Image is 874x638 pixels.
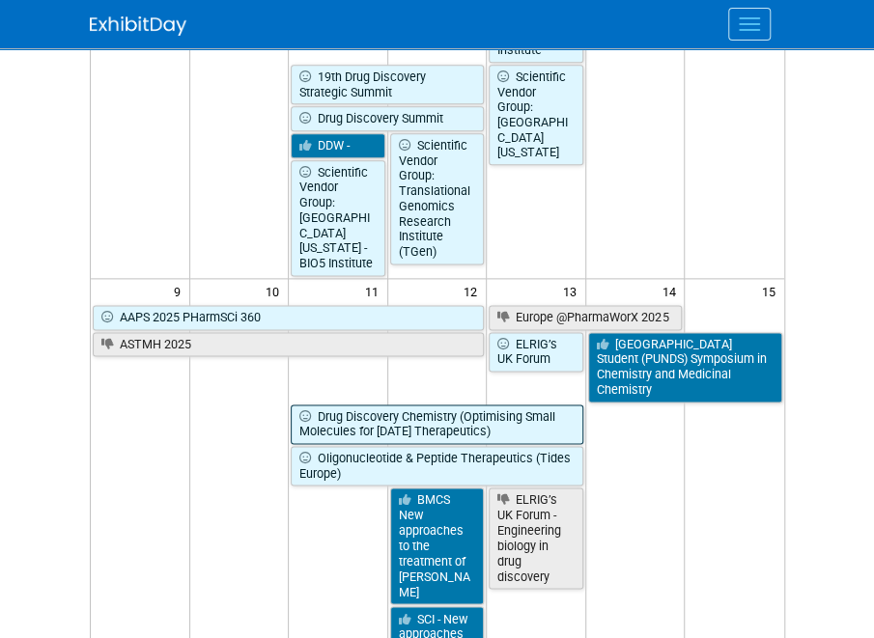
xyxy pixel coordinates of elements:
[588,332,782,402] a: [GEOGRAPHIC_DATA] Student (PUNDS) Symposium in Chemistry and Medicinal Chemistry
[390,133,485,264] a: Scientific Vendor Group: Translational Genomics Research Institute (TGen)
[728,8,771,41] button: Menu
[462,279,486,303] span: 12
[172,279,189,303] span: 9
[264,279,288,303] span: 10
[291,160,385,276] a: Scientific Vendor Group: [GEOGRAPHIC_DATA][US_STATE] - BIO5 Institute
[489,487,583,588] a: ELRIG’s UK Forum - Engineering biology in drug discovery
[760,279,784,303] span: 15
[489,305,682,330] a: Europe @PharmaWorX 2025
[561,279,585,303] span: 13
[291,106,484,131] a: Drug Discovery Summit
[660,279,684,303] span: 14
[291,446,583,485] a: Oligonucleotide & Peptide Therapeutics (Tides Europe)
[93,305,485,330] a: AAPS 2025 PHarmSCi 360
[90,16,186,36] img: ExhibitDay
[390,487,485,603] a: BMCS New approaches to the treatment of [PERSON_NAME]
[291,404,583,444] a: Drug Discovery Chemistry (Optimising Small Molecules for [DATE] Therapeutics)
[489,65,583,165] a: Scientific Vendor Group: [GEOGRAPHIC_DATA][US_STATE]
[363,279,387,303] span: 11
[291,133,385,158] a: DDW -
[489,332,583,372] a: ELRIG’s UK Forum
[93,332,485,357] a: ASTMH 2025
[291,65,484,104] a: 19th Drug Discovery Strategic Summit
